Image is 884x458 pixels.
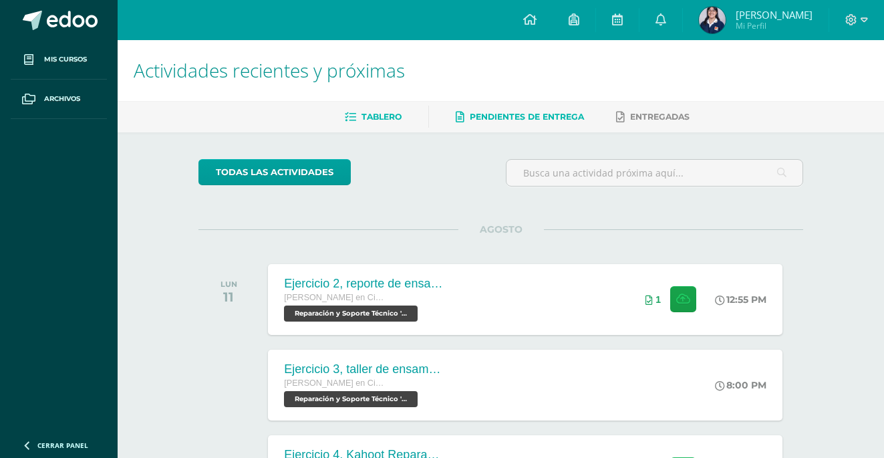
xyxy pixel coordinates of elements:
[284,293,384,302] span: [PERSON_NAME] en Ciencias y Letras con Orientación en Computación
[11,40,107,80] a: Mis cursos
[456,106,584,128] a: Pendientes de entrega
[699,7,726,33] img: 54373e87f1e680ae0794753f8376f490.png
[345,106,402,128] a: Tablero
[645,294,661,305] div: Archivos entregados
[284,306,418,322] span: Reparación y Soporte Técnico 'A'
[284,277,444,291] div: Ejercicio 2, reporte de ensamblaje
[284,378,384,388] span: [PERSON_NAME] en Ciencias y Letras con Orientación en Computación
[37,441,88,450] span: Cerrar panel
[198,159,351,185] a: todas las Actividades
[44,54,87,65] span: Mis cursos
[616,106,690,128] a: Entregadas
[470,112,584,122] span: Pendientes de entrega
[284,391,418,407] span: Reparación y Soporte Técnico 'A'
[736,8,813,21] span: [PERSON_NAME]
[284,362,444,376] div: Ejercicio 3, taller de ensamblaje
[506,160,802,186] input: Busca una actividad próxima aquí...
[655,294,661,305] span: 1
[220,279,237,289] div: LUN
[361,112,402,122] span: Tablero
[11,80,107,119] a: Archivos
[630,112,690,122] span: Entregadas
[715,294,766,306] div: 12:55 PM
[458,223,544,235] span: AGOSTO
[44,94,80,104] span: Archivos
[134,58,405,83] span: Actividades recientes y próximas
[220,289,237,305] div: 11
[715,379,766,391] div: 8:00 PM
[736,20,813,31] span: Mi Perfil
